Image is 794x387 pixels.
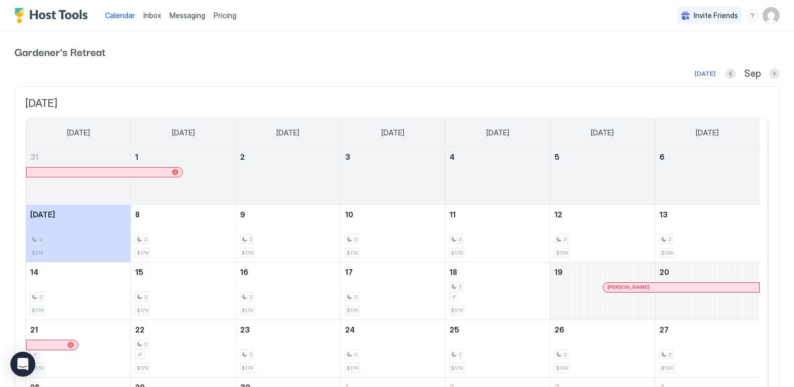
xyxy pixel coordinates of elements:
span: $179 [32,250,43,256]
span: $179 [137,365,148,371]
span: $179 [242,307,253,314]
a: September 2, 2025 [236,147,340,167]
a: September 22, 2025 [131,320,235,339]
span: 5 [554,153,560,161]
span: 25 [449,325,459,334]
td: September 20, 2025 [655,262,760,320]
span: 24 [345,325,355,334]
span: 11 [449,210,456,219]
span: 2 [144,294,147,300]
span: 18 [449,268,457,277]
div: Open Intercom Messenger [10,352,35,377]
a: September 19, 2025 [550,262,655,282]
span: 2 [563,236,566,243]
td: September 15, 2025 [131,262,236,320]
div: User profile [763,7,779,24]
span: 2 [668,351,671,358]
a: September 26, 2025 [550,320,655,339]
a: August 31, 2025 [26,147,130,167]
td: September 7, 2025 [26,204,131,262]
span: 2 [249,351,252,358]
a: September 1, 2025 [131,147,235,167]
span: 6 [659,153,665,161]
button: Previous month [725,68,736,79]
span: 2 [39,294,42,300]
span: $179 [347,250,358,256]
span: Invite Friends [694,11,738,20]
a: September 25, 2025 [445,320,550,339]
td: September 2, 2025 [235,147,340,205]
span: 15 [135,268,143,277]
span: [DATE] [67,128,90,137]
span: $199 [661,365,673,371]
span: Inbox [143,11,161,20]
span: 2 [39,236,42,243]
span: 13 [659,210,668,219]
span: [DATE] [381,128,404,137]
span: [DATE] [696,128,719,137]
td: September 12, 2025 [550,204,655,262]
td: September 27, 2025 [655,320,760,377]
span: $199 [556,365,568,371]
span: 2 [240,153,245,161]
span: [DATE] [486,128,509,137]
a: Inbox [143,10,161,21]
td: September 19, 2025 [550,262,655,320]
span: 2 [249,236,252,243]
a: September 10, 2025 [341,205,445,224]
td: September 23, 2025 [235,320,340,377]
td: September 3, 2025 [340,147,445,205]
a: Monday [162,119,205,147]
span: $199 [556,250,568,256]
span: 16 [240,268,248,277]
span: $179 [137,250,148,256]
a: Tuesday [266,119,310,147]
a: September 24, 2025 [341,320,445,339]
a: September 6, 2025 [655,147,760,167]
a: September 12, 2025 [550,205,655,224]
span: Sep [744,68,761,80]
a: September 16, 2025 [236,262,340,282]
span: 10 [345,210,353,219]
span: $179 [347,307,358,314]
a: Sunday [57,119,100,147]
span: 23 [240,325,250,334]
td: September 22, 2025 [131,320,236,377]
span: $179 [137,307,148,314]
span: 2 [458,236,461,243]
a: Friday [580,119,624,147]
span: $199 [661,250,673,256]
td: September 24, 2025 [340,320,445,377]
a: Calendar [105,10,135,21]
span: [DATE] [172,128,195,137]
a: Messaging [169,10,205,21]
a: Host Tools Logo [15,8,92,23]
td: September 17, 2025 [340,262,445,320]
div: [DATE] [695,69,716,78]
button: Next month [769,68,779,79]
a: Thursday [476,119,520,147]
span: 19 [554,268,563,277]
a: September 7, 2025 [26,205,130,224]
span: [DATE] [591,128,614,137]
span: 2 [458,283,461,290]
a: September 21, 2025 [26,320,130,339]
span: Gardener's Retreat [15,44,779,59]
span: 27 [659,325,669,334]
a: September 9, 2025 [236,205,340,224]
td: September 6, 2025 [655,147,760,205]
a: Saturday [685,119,729,147]
td: September 21, 2025 [26,320,131,377]
span: 3 [345,153,350,161]
span: Pricing [214,11,236,20]
a: September 15, 2025 [131,262,235,282]
div: menu [746,9,759,22]
td: September 18, 2025 [445,262,550,320]
td: September 16, 2025 [235,262,340,320]
span: 2 [458,351,461,358]
span: 1 [135,153,138,161]
span: 22 [135,325,144,334]
span: $179 [451,365,462,371]
td: September 4, 2025 [445,147,550,205]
